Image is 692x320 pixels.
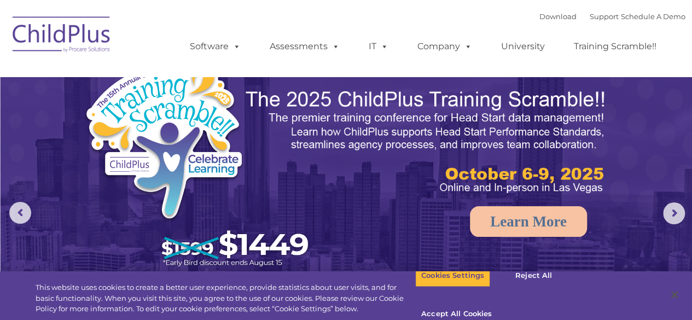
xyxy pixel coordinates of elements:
[499,264,568,287] button: Reject All
[539,12,577,21] a: Download
[539,12,685,21] font: |
[662,283,687,307] button: Close
[152,72,185,80] span: Last name
[7,9,117,63] img: ChildPlus by Procare Solutions
[621,12,685,21] a: Schedule A Demo
[36,282,415,315] div: This website uses cookies to create a better user experience, provide statistics about user visit...
[179,36,252,57] a: Software
[563,36,667,57] a: Training Scramble!!
[358,36,399,57] a: IT
[415,264,490,287] button: Cookies Settings
[259,36,351,57] a: Assessments
[406,36,483,57] a: Company
[470,206,587,237] a: Learn More
[152,117,199,125] span: Phone number
[590,12,619,21] a: Support
[490,36,556,57] a: University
